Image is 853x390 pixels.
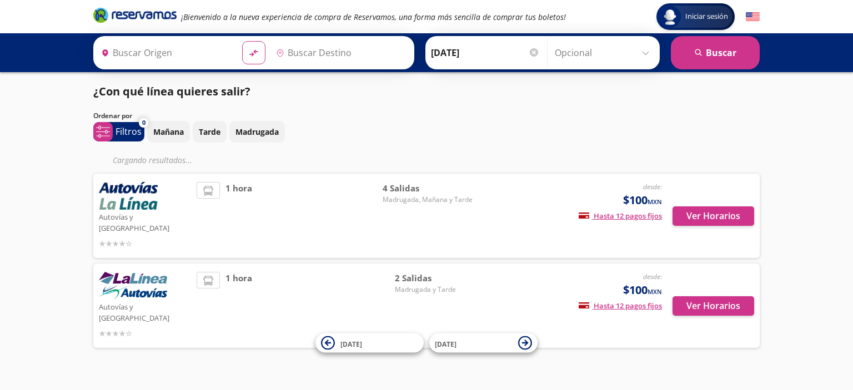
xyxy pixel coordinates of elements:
[395,285,473,295] span: Madrugada y Tarde
[93,122,144,141] button: 0Filtros
[383,182,473,195] span: 4 Salidas
[395,272,473,285] span: 2 Salidas
[643,272,662,281] em: desde:
[579,211,662,221] span: Hasta 12 pagos fijos
[431,39,540,67] input: Elegir Fecha
[235,126,279,138] p: Madrugada
[99,182,158,210] img: Autovías y La Línea
[116,125,142,138] p: Filtros
[671,36,760,69] button: Buscar
[648,197,662,206] small: MXN
[99,210,191,234] p: Autovías y [GEOGRAPHIC_DATA]
[225,272,252,340] span: 1 hora
[272,39,408,67] input: Buscar Destino
[113,155,192,165] em: Cargando resultados ...
[199,126,220,138] p: Tarde
[93,7,177,23] i: Brand Logo
[97,39,233,67] input: Buscar Origen
[555,39,654,67] input: Opcional
[623,192,662,209] span: $100
[383,195,473,205] span: Madrugada, Mañana y Tarde
[181,12,566,22] em: ¡Bienvenido a la nueva experiencia de compra de Reservamos, una forma más sencilla de comprar tus...
[99,300,191,323] p: Autovías y [GEOGRAPHIC_DATA]
[315,333,424,353] button: [DATE]
[99,272,167,300] img: Autovías y La Línea
[225,182,252,250] span: 1 hora
[681,11,732,22] span: Iniciar sesión
[93,7,177,27] a: Brand Logo
[429,333,538,353] button: [DATE]
[623,282,662,298] span: $100
[340,339,362,348] span: [DATE]
[93,111,132,121] p: Ordenar por
[147,121,190,143] button: Mañana
[229,121,285,143] button: Madrugada
[435,339,456,348] span: [DATE]
[153,126,184,138] p: Mañana
[93,83,250,100] p: ¿Con qué línea quieres salir?
[673,296,754,316] button: Ver Horarios
[193,121,227,143] button: Tarde
[746,10,760,24] button: English
[579,301,662,311] span: Hasta 12 pagos fijos
[648,287,662,296] small: MXN
[673,206,754,226] button: Ver Horarios
[142,118,145,128] span: 0
[643,182,662,191] em: desde:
